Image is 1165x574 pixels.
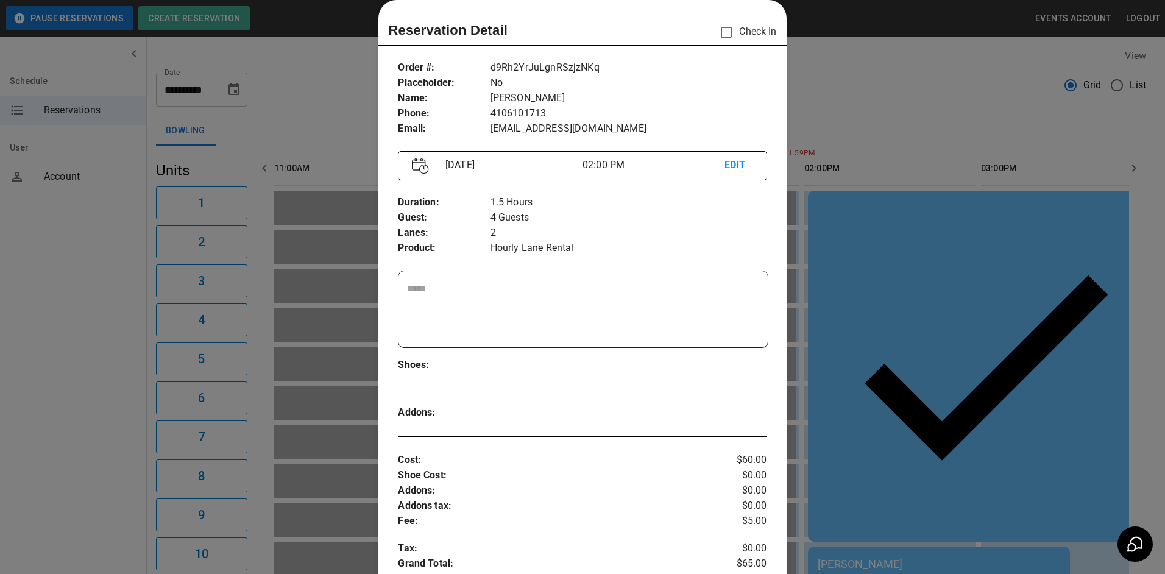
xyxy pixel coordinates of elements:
[398,210,490,225] p: Guest :
[490,60,767,76] p: d9Rh2YrJuLgnRSzjzNKq
[398,541,705,556] p: Tax :
[398,483,705,498] p: Addons :
[490,210,767,225] p: 4 Guests
[398,241,490,256] p: Product :
[706,541,767,556] p: $0.00
[398,498,705,514] p: Addons tax :
[398,195,490,210] p: Duration :
[706,498,767,514] p: $0.00
[398,106,490,121] p: Phone :
[490,121,767,136] p: [EMAIL_ADDRESS][DOMAIN_NAME]
[398,453,705,468] p: Cost :
[398,358,490,373] p: Shoes :
[490,106,767,121] p: 4106101713
[398,121,490,136] p: Email :
[398,225,490,241] p: Lanes :
[398,468,705,483] p: Shoe Cost :
[388,20,508,40] p: Reservation Detail
[398,76,490,91] p: Placeholder :
[490,195,767,210] p: 1.5 Hours
[398,91,490,106] p: Name :
[398,60,490,76] p: Order # :
[398,405,490,420] p: Addons :
[490,76,767,91] p: No
[490,91,767,106] p: [PERSON_NAME]
[441,158,582,172] p: [DATE]
[724,158,753,173] p: EDIT
[398,514,705,529] p: Fee :
[490,225,767,241] p: 2
[706,514,767,529] p: $5.00
[706,468,767,483] p: $0.00
[412,158,429,174] img: Vector
[582,158,724,172] p: 02:00 PM
[490,241,767,256] p: Hourly Lane Rental
[714,19,776,45] p: Check In
[706,453,767,468] p: $60.00
[706,483,767,498] p: $0.00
